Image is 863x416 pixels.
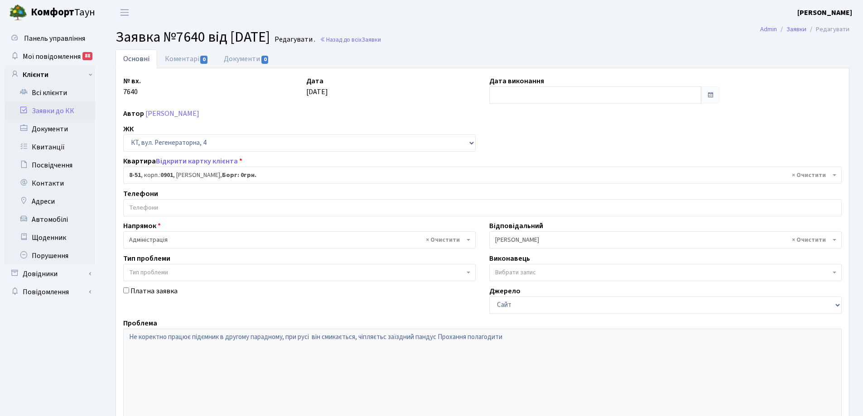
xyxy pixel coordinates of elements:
label: № вх. [123,76,141,86]
span: Мої повідомлення [23,52,81,62]
span: 0 [200,56,207,64]
b: Комфорт [31,5,74,19]
span: Коровін О.Д. [495,235,830,244]
a: Адреси [5,192,95,210]
label: Відповідальний [489,220,543,231]
span: Видалити всі елементи [792,235,826,244]
li: Редагувати [806,24,849,34]
span: Заявка №7640 від [DATE] [116,27,270,48]
a: Назад до всіхЗаявки [320,35,381,44]
label: ЖК [123,124,134,134]
b: 8-51 [129,171,141,180]
span: Вибрати запис [495,268,536,277]
span: Адміністрація [123,231,476,249]
nav: breadcrumb [747,20,863,39]
input: Телефони [124,200,841,216]
label: Квартира [123,156,242,167]
img: logo.png [9,4,27,22]
label: Тип проблеми [123,253,170,264]
div: [DATE] [299,76,482,104]
span: Видалити всі елементи [426,235,460,244]
a: Клієнти [5,66,95,84]
a: Заявки до КК [5,102,95,120]
div: 7640 [116,76,299,104]
b: Борг: 0грн. [222,171,256,180]
a: Автомобілі [5,210,95,229]
a: Заявки [786,24,806,34]
a: Посвідчення [5,156,95,174]
a: Документи [216,49,277,68]
label: Виконавець [489,253,530,264]
label: Платна заявка [130,286,178,296]
a: Admin [760,24,777,34]
label: Проблема [123,318,157,329]
b: [PERSON_NAME] [797,8,852,18]
label: Телефони [123,188,158,199]
span: <b>8-51</b>, корп.: <b>0901</b>, Янкович Оксана Ярославівна, <b>Борг: 0грн.</b> [129,171,830,180]
label: Дата [306,76,323,86]
small: Редагувати . [273,35,315,44]
span: Тип проблеми [129,268,168,277]
a: Порушення [5,247,95,265]
a: Панель управління [5,29,95,48]
a: Відкрити картку клієнта [156,156,238,166]
a: Контакти [5,174,95,192]
a: Основні [116,49,157,68]
label: Напрямок [123,220,161,231]
label: Дата виконання [489,76,544,86]
label: Автор [123,108,144,119]
a: Квитанції [5,138,95,156]
b: 0901 [160,171,173,180]
label: Джерело [489,286,521,296]
a: Мої повідомлення88 [5,48,95,66]
a: Повідомлення [5,283,95,301]
span: Коровін О.Д. [489,231,842,249]
span: Адміністрація [129,235,464,244]
span: 0 [261,56,269,64]
a: Коментарі [157,49,216,68]
a: Всі клієнти [5,84,95,102]
a: Довідники [5,265,95,283]
span: Заявки [362,35,381,44]
a: Документи [5,120,95,138]
a: [PERSON_NAME] [797,7,852,18]
span: Панель управління [24,33,85,43]
a: Щоденник [5,229,95,247]
a: [PERSON_NAME] [145,109,199,119]
div: 88 [82,52,92,60]
span: Таун [31,5,95,20]
span: <b>8-51</b>, корп.: <b>0901</b>, Янкович Оксана Ярославівна, <b>Борг: 0грн.</b> [123,167,842,184]
button: Переключити навігацію [113,5,136,20]
span: Видалити всі елементи [792,171,826,180]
